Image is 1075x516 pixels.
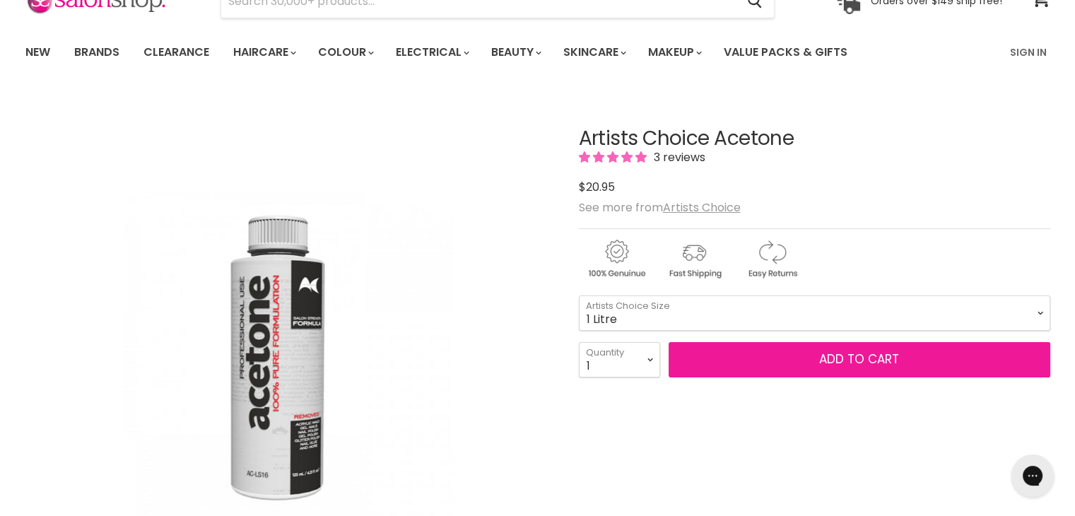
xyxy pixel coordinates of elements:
[481,37,550,67] a: Beauty
[579,199,741,216] span: See more from
[579,342,660,377] select: Quantity
[579,179,615,195] span: $20.95
[669,342,1050,377] button: Add to cart
[307,37,382,67] a: Colour
[1004,450,1061,502] iframe: Gorgias live chat messenger
[713,37,858,67] a: Value Packs & Gifts
[385,37,478,67] a: Electrical
[638,37,710,67] a: Makeup
[1001,37,1055,67] a: Sign In
[579,149,650,165] span: 5.00 stars
[579,238,654,281] img: genuine.gif
[663,199,741,216] a: Artists Choice
[8,32,1068,73] nav: Main
[64,37,130,67] a: Brands
[734,238,809,281] img: returns.gif
[223,37,305,67] a: Haircare
[133,37,220,67] a: Clearance
[819,351,899,368] span: Add to cart
[15,32,930,73] ul: Main menu
[579,128,1050,150] h1: Artists Choice Acetone
[15,37,61,67] a: New
[657,238,732,281] img: shipping.gif
[650,149,705,165] span: 3 reviews
[553,37,635,67] a: Skincare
